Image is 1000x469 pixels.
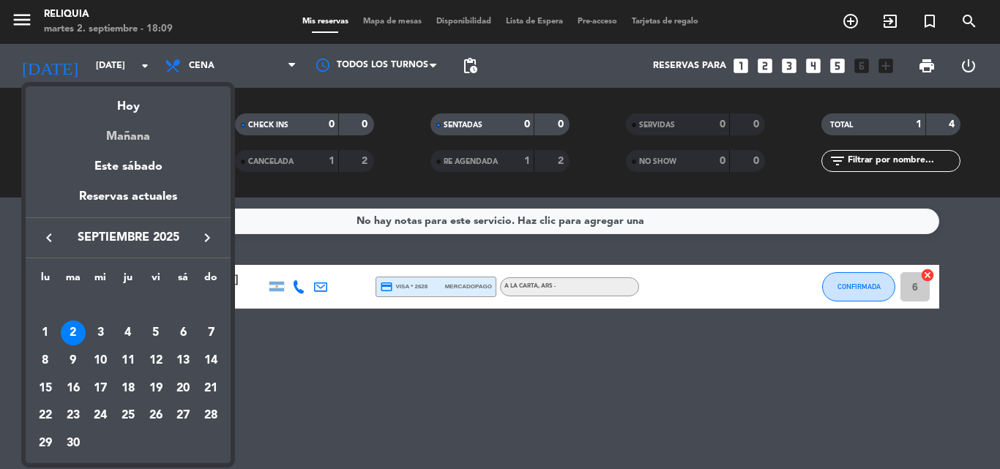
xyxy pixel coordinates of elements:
[86,269,114,292] th: miércoles
[143,348,168,373] div: 12
[142,320,170,348] td: 5 de septiembre de 2025
[59,429,87,457] td: 30 de septiembre de 2025
[59,347,87,375] td: 9 de septiembre de 2025
[59,269,87,292] th: martes
[88,320,113,345] div: 3
[59,320,87,348] td: 2 de septiembre de 2025
[31,402,59,430] td: 22 de septiembre de 2025
[143,320,168,345] div: 5
[116,348,141,373] div: 11
[198,229,216,247] i: keyboard_arrow_right
[88,348,113,373] div: 10
[31,292,225,320] td: SEP.
[170,269,198,292] th: sábado
[171,404,195,429] div: 27
[33,320,58,345] div: 1
[171,348,195,373] div: 13
[26,116,231,146] div: Mañana
[143,404,168,429] div: 26
[198,376,223,401] div: 21
[88,376,113,401] div: 17
[33,376,58,401] div: 15
[86,347,114,375] td: 10 de septiembre de 2025
[116,376,141,401] div: 18
[40,229,58,247] i: keyboard_arrow_left
[61,404,86,429] div: 23
[170,375,198,402] td: 20 de septiembre de 2025
[143,376,168,401] div: 19
[170,320,198,348] td: 6 de septiembre de 2025
[197,269,225,292] th: domingo
[142,269,170,292] th: viernes
[33,404,58,429] div: 22
[33,431,58,456] div: 29
[194,228,220,247] button: keyboard_arrow_right
[26,146,231,187] div: Este sábado
[197,402,225,430] td: 28 de septiembre de 2025
[61,431,86,456] div: 30
[114,375,142,402] td: 18 de septiembre de 2025
[116,404,141,429] div: 25
[86,320,114,348] td: 3 de septiembre de 2025
[61,348,86,373] div: 9
[116,320,141,345] div: 4
[170,402,198,430] td: 27 de septiembre de 2025
[142,402,170,430] td: 26 de septiembre de 2025
[197,347,225,375] td: 14 de septiembre de 2025
[86,402,114,430] td: 24 de septiembre de 2025
[198,348,223,373] div: 14
[170,347,198,375] td: 13 de septiembre de 2025
[36,228,62,247] button: keyboard_arrow_left
[142,347,170,375] td: 12 de septiembre de 2025
[62,228,194,247] span: septiembre 2025
[26,86,231,116] div: Hoy
[86,375,114,402] td: 17 de septiembre de 2025
[171,320,195,345] div: 6
[31,269,59,292] th: lunes
[59,402,87,430] td: 23 de septiembre de 2025
[197,320,225,348] td: 7 de septiembre de 2025
[33,348,58,373] div: 8
[31,320,59,348] td: 1 de septiembre de 2025
[61,320,86,345] div: 2
[142,375,170,402] td: 19 de septiembre de 2025
[59,375,87,402] td: 16 de septiembre de 2025
[114,320,142,348] td: 4 de septiembre de 2025
[31,375,59,402] td: 15 de septiembre de 2025
[88,404,113,429] div: 24
[114,402,142,430] td: 25 de septiembre de 2025
[171,376,195,401] div: 20
[61,376,86,401] div: 16
[26,187,231,217] div: Reservas actuales
[31,347,59,375] td: 8 de septiembre de 2025
[114,347,142,375] td: 11 de septiembre de 2025
[114,269,142,292] th: jueves
[31,429,59,457] td: 29 de septiembre de 2025
[198,320,223,345] div: 7
[198,404,223,429] div: 28
[197,375,225,402] td: 21 de septiembre de 2025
